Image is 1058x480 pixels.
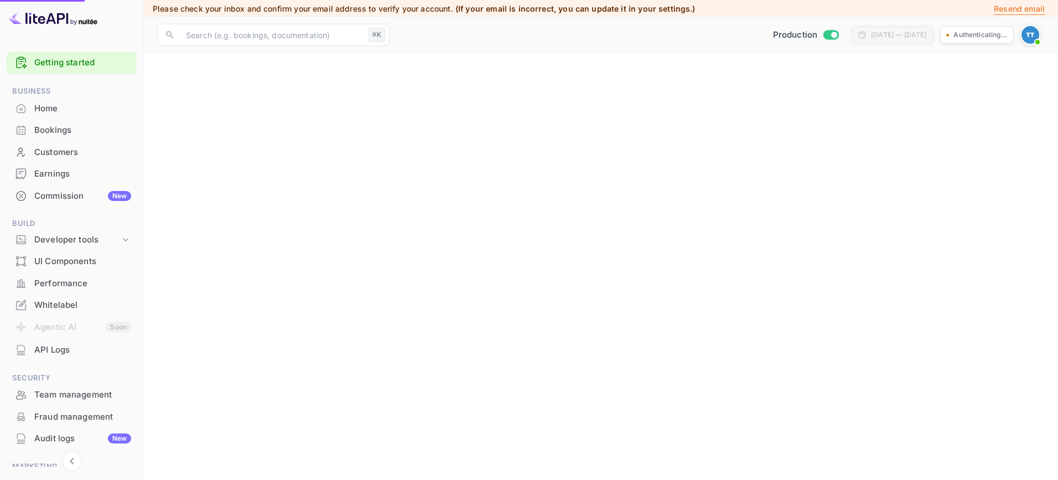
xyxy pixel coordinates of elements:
a: Fraud management [7,406,137,427]
p: Resend email [994,3,1045,15]
a: Team management [7,384,137,405]
div: Audit logsNew [7,428,137,450]
div: Audit logs [34,432,131,445]
span: Production [773,29,818,42]
a: API Logs [7,339,137,360]
div: Earnings [7,163,137,185]
a: Bookings [7,120,137,140]
div: Developer tools [7,230,137,250]
div: API Logs [34,344,131,357]
div: Fraud management [7,406,137,428]
div: Team management [7,384,137,406]
span: (If your email is incorrect, you can update it in your settings.) [455,4,696,13]
div: Bookings [34,124,131,137]
a: Customers [7,142,137,162]
span: Marketing [7,461,137,473]
div: Customers [34,146,131,159]
a: Getting started [34,56,131,69]
a: Performance [7,273,137,293]
div: Commission [34,190,131,203]
div: [DATE] — [DATE] [871,30,926,40]
a: Home [7,98,137,118]
img: Travel Team [1021,26,1039,44]
a: Whitelabel [7,295,137,315]
div: Customers [7,142,137,163]
a: Audit logsNew [7,428,137,448]
button: Collapse navigation [62,451,82,471]
div: UI Components [34,255,131,268]
div: New [108,191,131,201]
div: Bookings [7,120,137,141]
div: CommissionNew [7,185,137,207]
div: Team management [34,389,131,401]
img: LiteAPI logo [9,9,97,27]
div: UI Components [7,251,137,272]
div: Developer tools [34,234,120,246]
input: Search (e.g. bookings, documentation) [179,24,364,46]
div: Home [7,98,137,120]
div: Whitelabel [34,299,131,312]
div: New [108,433,131,443]
div: Earnings [34,168,131,180]
div: Home [34,102,131,115]
span: Business [7,85,137,97]
span: Security [7,372,137,384]
div: Performance [34,277,131,290]
div: API Logs [7,339,137,361]
div: Getting started [7,51,137,74]
p: Authenticating... [953,30,1008,40]
a: UI Components [7,251,137,271]
span: Please check your inbox and confirm your email address to verify your account. [153,4,453,13]
div: Performance [7,273,137,295]
div: ⌘K [369,28,385,42]
div: Switch to Sandbox mode [769,29,843,42]
a: CommissionNew [7,185,137,206]
div: Whitelabel [7,295,137,316]
span: Build [7,218,137,230]
a: Earnings [7,163,137,184]
div: Fraud management [34,411,131,424]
